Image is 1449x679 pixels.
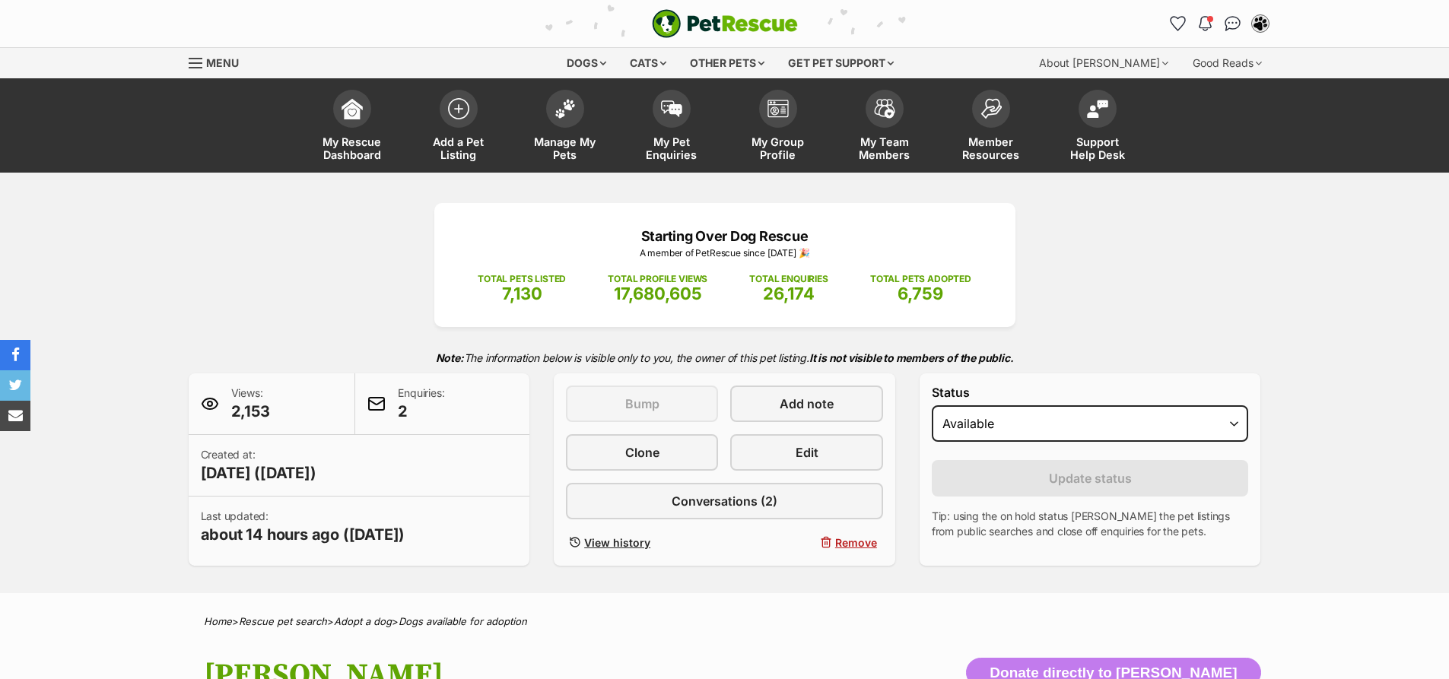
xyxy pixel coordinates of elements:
span: 17,680,605 [614,284,702,303]
img: team-members-icon-5396bd8760b3fe7c0b43da4ab00e1e3bb1a5d9ba89233759b79545d2d3fc5d0d.svg [874,99,895,119]
img: pet-enquiries-icon-7e3ad2cf08bfb03b45e93fb7055b45f3efa6380592205ae92323e6603595dc1f.svg [661,100,682,117]
img: chat-41dd97257d64d25036548639549fe6c8038ab92f7586957e7f3b1b290dea8141.svg [1225,16,1241,31]
a: Edit [730,434,882,471]
p: Enquiries: [398,386,444,422]
div: About [PERSON_NAME] [1028,48,1179,78]
p: TOTAL PETS LISTED [478,272,566,286]
button: My account [1248,11,1273,36]
a: Support Help Desk [1044,82,1151,173]
strong: Note: [436,351,464,364]
span: 26,174 [763,284,815,303]
button: Update status [932,460,1249,497]
a: My Team Members [831,82,938,173]
img: notifications-46538b983faf8c2785f20acdc204bb7945ddae34d4c08c2a6579f10ce5e182be.svg [1199,16,1211,31]
a: Conversations [1221,11,1245,36]
div: Get pet support [777,48,904,78]
p: Created at: [201,447,316,484]
p: A member of PetRescue since [DATE] 🎉 [457,246,993,260]
a: Manage My Pets [512,82,618,173]
span: Remove [835,535,877,550]
p: Starting Over Dog Rescue [457,226,993,246]
a: My Group Profile [725,82,831,173]
p: Tip: using the on hold status [PERSON_NAME] the pet listings from public searches and close off e... [932,509,1249,539]
div: Good Reads [1182,48,1273,78]
span: 2 [398,401,444,422]
span: Edit [796,443,818,462]
a: Add a Pet Listing [405,82,512,173]
div: > > > [166,616,1284,627]
img: manage-my-pets-icon-02211641906a0b7f246fdf0571729dbe1e7629f14944591b6c1af311fb30b64b.svg [554,99,576,119]
img: dashboard-icon-eb2f2d2d3e046f16d808141f083e7271f6b2e854fb5c12c21221c1fb7104beca.svg [342,98,363,119]
img: Lynda Smith profile pic [1253,16,1268,31]
span: Update status [1049,469,1132,487]
img: logo-e224e6f780fb5917bec1dbf3a21bbac754714ae5b6737aabdf751b685950b380.svg [652,9,798,38]
span: 7,130 [502,284,542,303]
span: My Pet Enquiries [637,135,706,161]
div: Cats [619,48,677,78]
p: Last updated: [201,509,405,545]
strong: It is not visible to members of the public. [809,351,1014,364]
span: about 14 hours ago ([DATE]) [201,524,405,545]
p: TOTAL ENQUIRIES [749,272,828,286]
div: Other pets [679,48,775,78]
p: Views: [231,386,270,422]
img: add-pet-listing-icon-0afa8454b4691262ce3f59096e99ab1cd57d4a30225e0717b998d2c9b9846f56.svg [448,98,469,119]
span: 6,759 [898,284,943,303]
span: Support Help Desk [1063,135,1132,161]
img: help-desk-icon-fdf02630f3aa405de69fd3d07c3f3aa587a6932b1a1747fa1d2bba05be0121f9.svg [1087,100,1108,118]
a: My Pet Enquiries [618,82,725,173]
a: Rescue pet search [239,615,327,627]
div: Dogs [556,48,617,78]
span: [DATE] ([DATE]) [201,462,316,484]
span: Add a Pet Listing [424,135,493,161]
span: Conversations (2) [672,492,777,510]
span: Add note [780,395,834,413]
a: Home [204,615,232,627]
p: TOTAL PETS ADOPTED [870,272,971,286]
a: Favourites [1166,11,1190,36]
img: member-resources-icon-8e73f808a243e03378d46382f2149f9095a855e16c252ad45f914b54edf8863c.svg [980,98,1002,119]
span: Bump [625,395,659,413]
a: Conversations (2) [566,483,883,519]
label: Status [932,386,1249,399]
button: Bump [566,386,718,422]
button: Notifications [1193,11,1218,36]
span: Member Resources [957,135,1025,161]
p: TOTAL PROFILE VIEWS [608,272,707,286]
button: Remove [730,531,882,554]
span: 2,153 [231,401,270,422]
span: Clone [625,443,659,462]
a: Add note [730,386,882,422]
a: View history [566,531,718,554]
a: Member Resources [938,82,1044,173]
span: Menu [206,56,239,69]
span: My Group Profile [744,135,812,161]
p: The information below is visible only to you, the owner of this pet listing. [189,342,1261,373]
span: My Rescue Dashboard [318,135,386,161]
ul: Account quick links [1166,11,1273,36]
a: Dogs available for adoption [399,615,527,627]
span: View history [584,535,650,550]
a: My Rescue Dashboard [299,82,405,173]
a: PetRescue [652,9,798,38]
img: group-profile-icon-3fa3cf56718a62981997c0bc7e787c4b2cf8bcc04b72c1350f741eb67cf2f40e.svg [767,100,789,118]
span: Manage My Pets [531,135,599,161]
span: My Team Members [850,135,919,161]
a: Adopt a dog [334,615,392,627]
a: Menu [189,48,249,75]
a: Clone [566,434,718,471]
